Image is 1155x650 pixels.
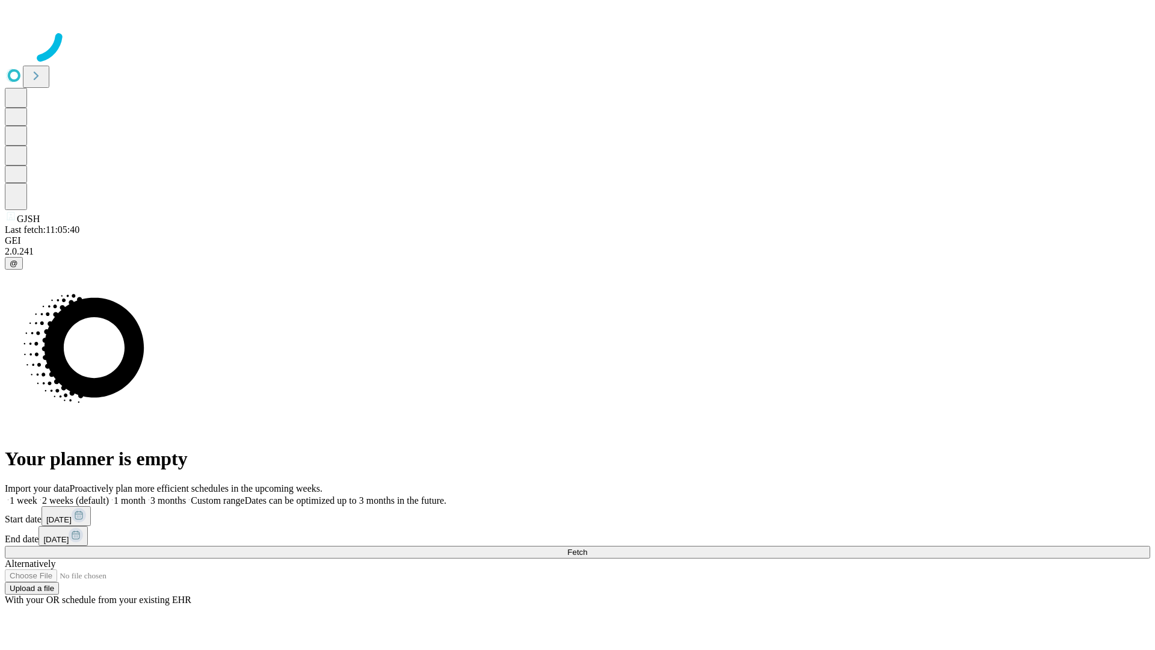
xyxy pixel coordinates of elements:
[5,235,1150,246] div: GEI
[42,495,109,506] span: 2 weeks (default)
[114,495,146,506] span: 1 month
[43,535,69,544] span: [DATE]
[150,495,186,506] span: 3 months
[5,595,191,605] span: With your OR schedule from your existing EHR
[38,526,88,546] button: [DATE]
[5,582,59,595] button: Upload a file
[5,246,1150,257] div: 2.0.241
[5,448,1150,470] h1: Your planner is empty
[567,548,587,557] span: Fetch
[245,495,446,506] span: Dates can be optimized up to 3 months in the future.
[5,546,1150,559] button: Fetch
[46,515,72,524] span: [DATE]
[5,506,1150,526] div: Start date
[17,214,40,224] span: GJSH
[191,495,244,506] span: Custom range
[42,506,91,526] button: [DATE]
[70,483,322,494] span: Proactively plan more efficient schedules in the upcoming weeks.
[5,559,55,569] span: Alternatively
[10,495,37,506] span: 1 week
[10,259,18,268] span: @
[5,526,1150,546] div: End date
[5,257,23,270] button: @
[5,483,70,494] span: Import your data
[5,224,79,235] span: Last fetch: 11:05:40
